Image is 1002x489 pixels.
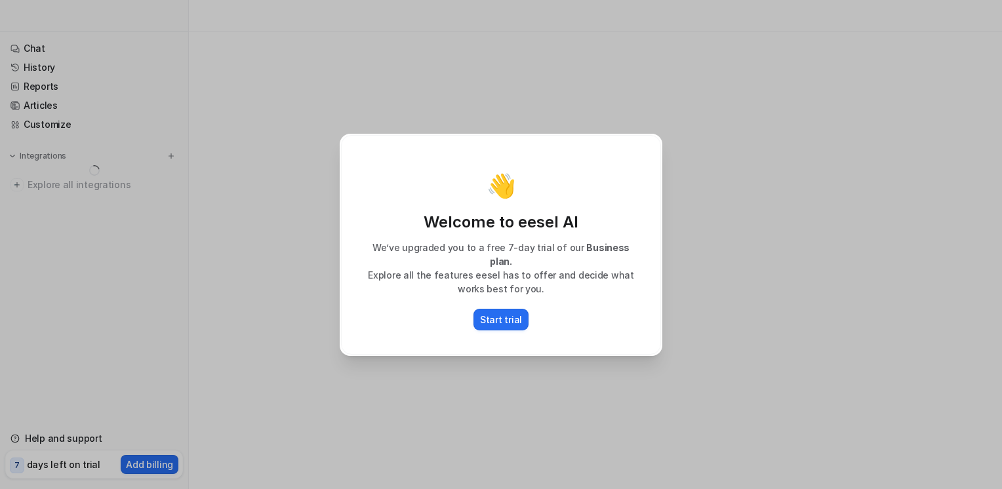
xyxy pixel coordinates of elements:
[355,241,647,268] p: We’ve upgraded you to a free 7-day trial of our
[480,313,522,326] p: Start trial
[355,212,647,233] p: Welcome to eesel AI
[473,309,529,330] button: Start trial
[355,268,647,296] p: Explore all the features eesel has to offer and decide what works best for you.
[487,172,516,199] p: 👋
